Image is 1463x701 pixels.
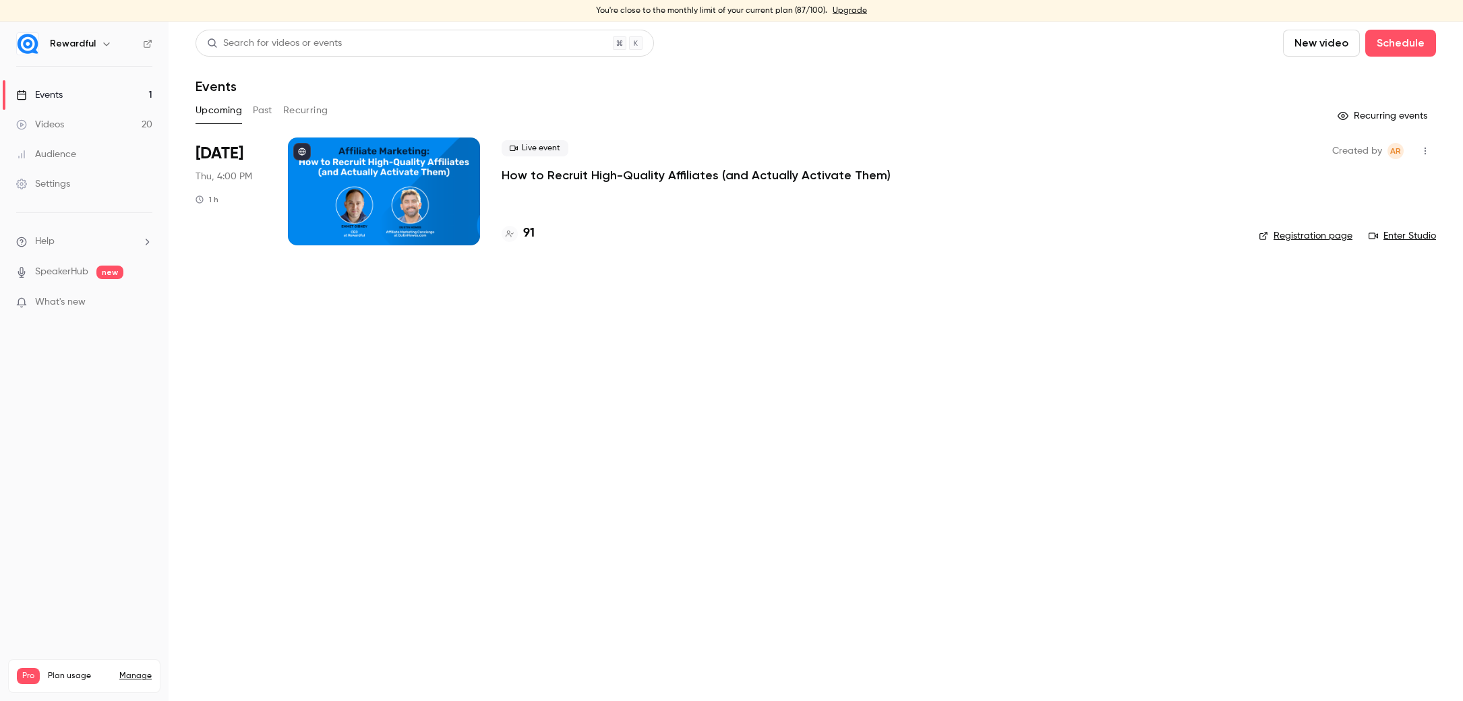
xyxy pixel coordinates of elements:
[833,5,867,16] a: Upgrade
[1387,143,1404,159] span: Audrey Rampon
[119,671,152,681] a: Manage
[207,36,342,51] div: Search for videos or events
[196,78,237,94] h1: Events
[502,140,568,156] span: Live event
[35,295,86,309] span: What's new
[48,671,111,681] span: Plan usage
[1283,30,1360,57] button: New video
[17,33,38,55] img: Rewardful
[16,235,152,249] li: help-dropdown-opener
[1365,30,1436,57] button: Schedule
[1390,143,1401,159] span: AR
[1369,229,1436,243] a: Enter Studio
[283,100,328,121] button: Recurring
[16,148,76,161] div: Audience
[502,167,891,183] a: How to Recruit High-Quality Affiliates (and Actually Activate Them)
[196,100,242,121] button: Upcoming
[50,37,96,51] h6: Rewardful
[1259,229,1352,243] a: Registration page
[96,266,123,279] span: new
[196,194,218,205] div: 1 h
[196,143,243,164] span: [DATE]
[196,170,252,183] span: Thu, 4:00 PM
[17,668,40,684] span: Pro
[16,118,64,131] div: Videos
[523,224,535,243] h4: 91
[35,235,55,249] span: Help
[16,177,70,191] div: Settings
[136,297,152,309] iframe: Noticeable Trigger
[1332,143,1382,159] span: Created by
[1332,105,1436,127] button: Recurring events
[502,224,535,243] a: 91
[253,100,272,121] button: Past
[35,265,88,279] a: SpeakerHub
[16,88,63,102] div: Events
[196,138,266,245] div: Sep 18 Thu, 5:00 PM (Europe/Paris)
